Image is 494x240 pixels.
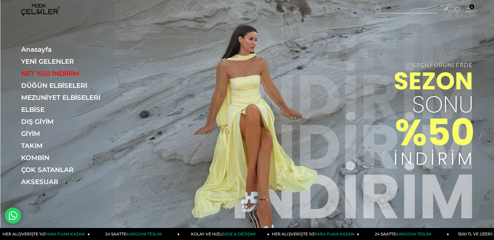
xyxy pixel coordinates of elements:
a: ELBİSE [21,106,110,113]
a: KOLAY VE HIZLIİADE & DEĞİŞİM! [180,228,270,240]
span: KARGOYA TESLİM [396,232,431,236]
img: logo [21,4,60,16]
span: KARGOYA TESLİM [126,232,161,236]
a: HER ALIŞVERİŞTE %3PARA PUAN KAZAN [270,228,360,240]
a: KOMBİN [21,154,110,162]
a: AKSESUAR [21,178,110,186]
a: GİYİM [21,130,110,138]
span: 0 [469,4,474,9]
a: Anasayfa [21,46,110,53]
a: DIŞ GİYİM [21,118,110,126]
a: 24 SAATTEKARGOYA TESLİM [359,228,449,240]
span: PARA PUAN KAZAN [314,232,354,236]
a: TAKIM [21,142,110,150]
a: NET %50 İNDİRİM [21,70,110,77]
a: DÜĞÜN ELBİSELERİ [21,82,110,89]
span: İADE & DEĞİŞİM! [223,232,255,236]
a: 24 SAATTEKARGOYA TESLİM [90,228,180,240]
a: YENİ GELENLER [21,58,110,65]
a: ÇOK SATANLAR [21,166,110,174]
a: MEZUNİYET ELBİSELERİ [21,94,110,101]
a: 0 [466,7,471,12]
span: PARA PUAN KAZAN [45,232,85,236]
